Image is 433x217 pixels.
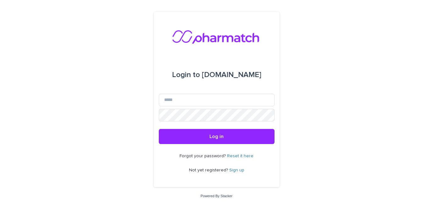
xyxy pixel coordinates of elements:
div: [DOMAIN_NAME] [172,66,261,84]
span: Login to [172,71,200,79]
span: Log in [209,134,224,139]
a: Powered By Stacker [201,194,232,198]
a: Reset it here [227,154,253,158]
a: Sign up [229,168,244,172]
button: Log in [159,129,275,144]
span: Not yet registered? [189,168,229,172]
img: nMxkRIEURaCxZB0ULbfH [172,27,261,46]
span: Forgot your password? [180,154,227,158]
